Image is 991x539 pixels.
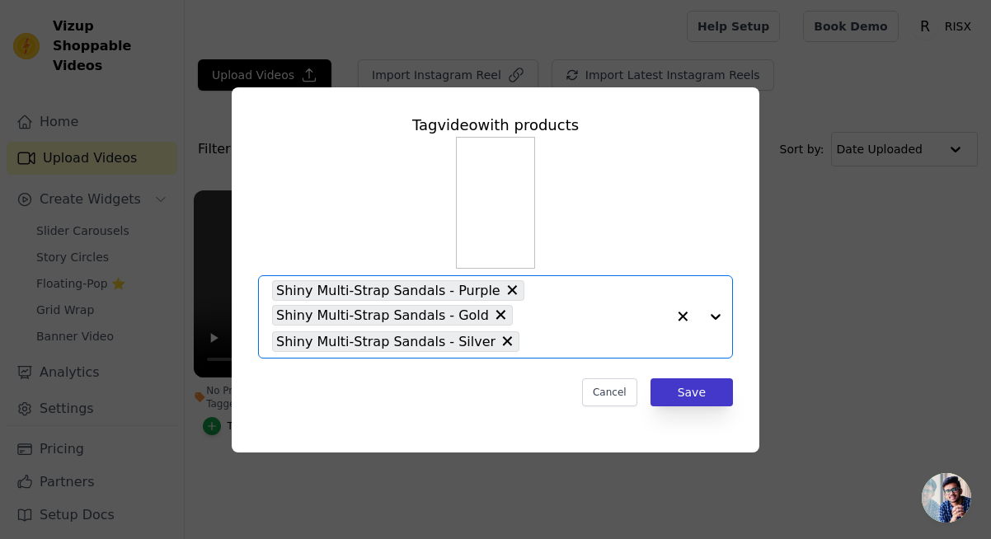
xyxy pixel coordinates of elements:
button: Save [650,378,733,406]
span: Shiny Multi-Strap Sandals - Silver [276,331,495,352]
div: Tag video with products [258,114,733,137]
span: Shiny Multi-Strap Sandals - Purple [276,280,500,301]
button: Cancel [582,378,637,406]
a: Open chat [922,473,971,523]
span: Shiny Multi-Strap Sandals - Gold [276,305,489,326]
